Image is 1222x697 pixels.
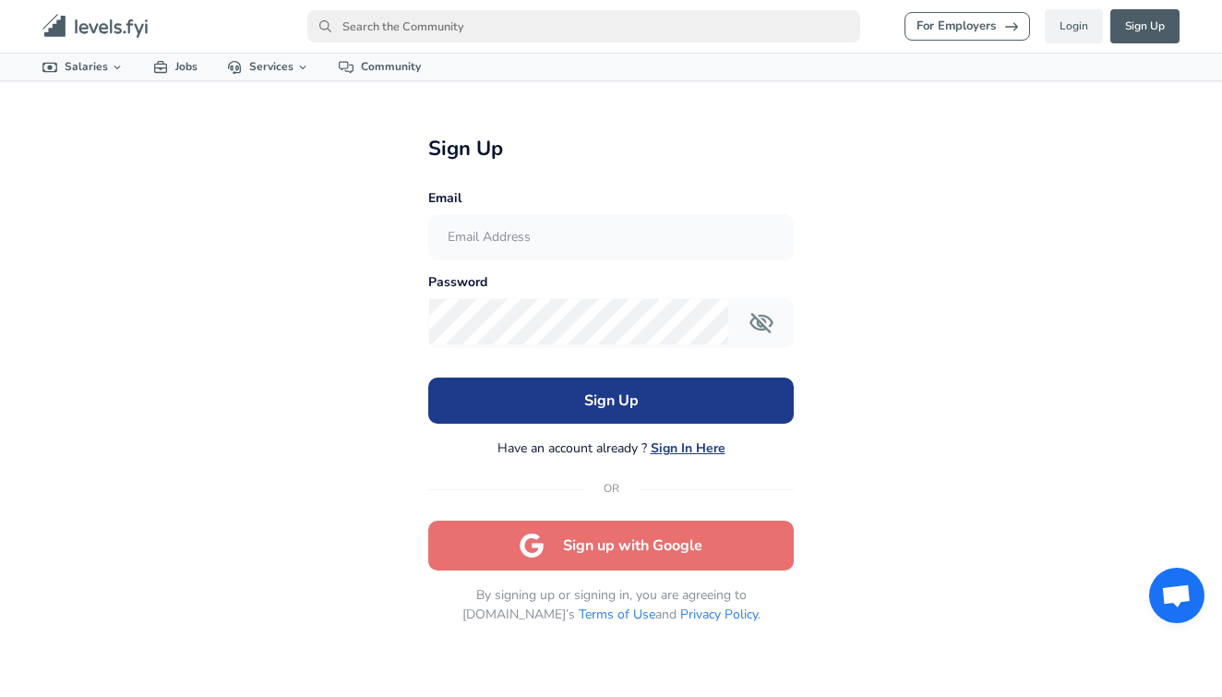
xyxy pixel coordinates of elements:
[1110,9,1180,43] a: Sign Up
[428,137,795,161] h2: Sign Up
[905,12,1030,41] a: For Employers
[428,191,795,207] div: Email
[324,54,436,80] a: Community
[138,54,212,80] a: Jobs
[651,439,725,458] button: Sign In Here
[428,521,795,571] button: Sign up with Google
[497,439,647,458] span: Have an account already ?
[429,215,794,260] input: Email Address
[680,606,758,623] a: Privacy Policy
[20,7,1202,45] nav: primary
[212,54,324,80] a: Services
[1045,9,1103,43] a: Login
[428,585,795,624] p: By signing up or signing in, you are agreeing to [DOMAIN_NAME]’s and .
[1149,568,1204,623] div: Open chat
[579,606,655,623] a: Terms of Use
[28,54,138,80] a: Salaries
[428,275,487,291] span: Password
[307,10,860,42] input: Search the Community
[428,378,795,424] button: Sign Up
[428,480,795,499] div: OR
[737,299,785,347] button: Toggle password visibility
